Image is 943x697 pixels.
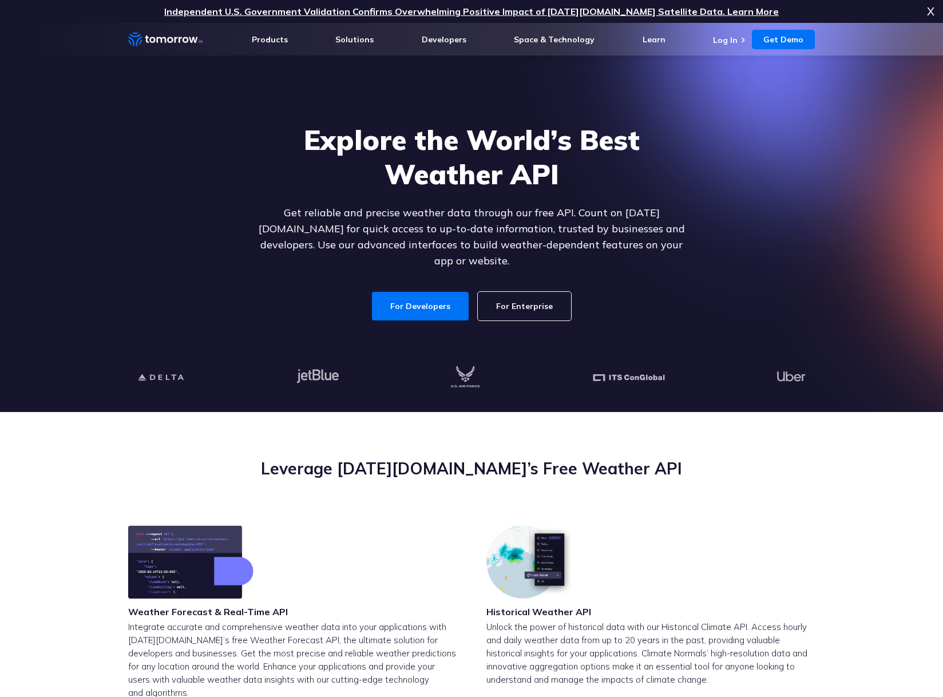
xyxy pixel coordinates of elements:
h3: Weather Forecast & Real-Time API [128,605,288,618]
a: Independent U.S. Government Validation Confirms Overwhelming Positive Impact of [DATE][DOMAIN_NAM... [164,6,779,17]
a: Solutions [335,34,374,45]
a: Developers [422,34,466,45]
h2: Leverage [DATE][DOMAIN_NAME]’s Free Weather API [128,458,815,480]
p: Unlock the power of historical data with our Historical Climate API. Access hourly and daily weat... [486,620,815,686]
p: Get reliable and precise weather data through our free API. Count on [DATE][DOMAIN_NAME] for quic... [251,205,692,269]
a: For Developers [372,292,469,320]
a: Space & Technology [514,34,595,45]
a: Products [252,34,288,45]
h3: Historical Weather API [486,605,591,618]
a: For Enterprise [478,292,571,320]
a: Log In [713,35,738,45]
a: Get Demo [752,30,815,49]
a: Learn [643,34,665,45]
a: Home link [128,31,203,48]
h1: Explore the World’s Best Weather API [251,122,692,191]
